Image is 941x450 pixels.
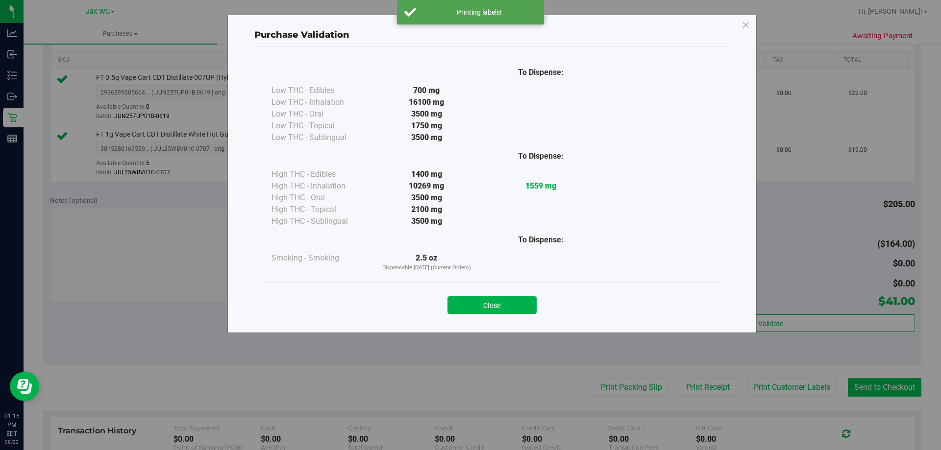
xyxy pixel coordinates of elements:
[272,215,370,227] div: High THC - Sublingual
[272,168,370,180] div: High THC - Edibles
[272,96,370,108] div: Low THC - Inhalation
[254,29,349,40] span: Purchase Validation
[272,192,370,204] div: High THC - Oral
[272,85,370,96] div: Low THC - Edibles
[484,67,598,78] div: To Dispense:
[272,252,370,264] div: Smoking - Smoking
[484,150,598,162] div: To Dispense:
[370,85,484,96] div: 700 mg
[370,215,484,227] div: 3500 mg
[370,264,484,272] p: Dispensable [DATE] (Current Orders)
[272,120,370,132] div: Low THC - Topical
[370,180,484,192] div: 10269 mg
[272,108,370,120] div: Low THC - Oral
[370,168,484,180] div: 1400 mg
[370,108,484,120] div: 3500 mg
[484,234,598,246] div: To Dispense:
[447,296,537,314] button: Close
[10,372,39,401] iframe: Resource center
[525,181,556,190] strong: 1559 mg
[370,96,484,108] div: 16100 mg
[272,204,370,215] div: High THC - Topical
[370,192,484,204] div: 3500 mg
[370,252,484,272] div: 2.5 oz
[370,132,484,143] div: 3500 mg
[421,7,537,17] div: Printing labels!
[272,132,370,143] div: Low THC - Sublingual
[370,120,484,132] div: 1750 mg
[370,204,484,215] div: 2100 mg
[272,180,370,192] div: High THC - Inhalation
